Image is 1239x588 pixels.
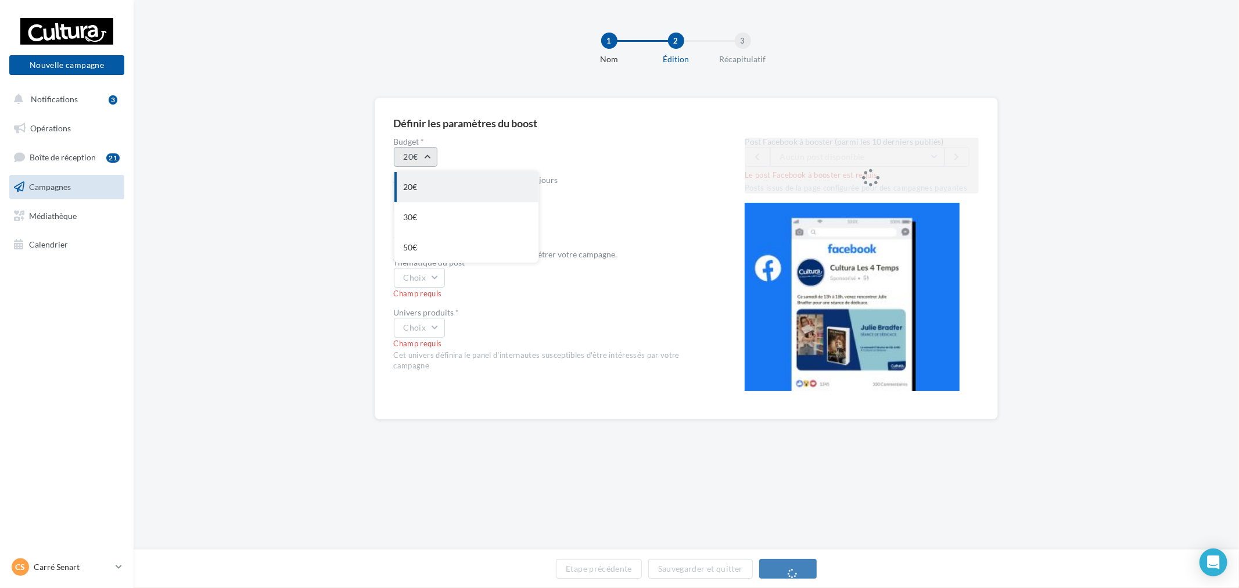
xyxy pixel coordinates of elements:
[394,268,446,288] button: Choix
[394,339,708,349] div: Champ requis
[394,138,708,146] label: Budget *
[29,210,77,220] span: Médiathèque
[394,176,708,184] div: Sélectionnez le post à booster pendant 5 jours
[394,147,437,167] button: 20€
[30,152,96,162] span: Boîte de réception
[109,95,117,105] div: 3
[7,204,127,228] a: Médiathèque
[394,172,538,202] div: 20€
[7,87,122,112] button: Notifications 3
[394,232,538,263] div: 50€
[16,561,26,573] span: CS
[7,145,127,170] a: Boîte de réception21
[572,53,647,65] div: Nom
[394,318,446,338] button: Choix
[31,94,78,104] span: Notifications
[601,33,617,49] div: 1
[9,55,124,75] button: Nouvelle campagne
[394,289,708,299] div: Champ requis
[394,118,538,128] div: Définir les paramètres du boost
[735,33,751,49] div: 3
[1200,548,1227,576] div: Open Intercom Messenger
[29,239,68,249] span: Calendrier
[9,556,124,578] a: CS Carré Senart
[394,250,708,259] div: Remplissez les informations pour paramétrer votre campagne.
[394,350,708,371] div: Cet univers définira le panel d'internautes susceptibles d'être intéressés par votre campagne
[7,232,127,257] a: Calendrier
[668,33,684,49] div: 2
[639,53,713,65] div: Édition
[745,203,960,391] img: operation-preview
[30,123,71,133] span: Opérations
[648,559,753,579] button: Sauvegarder et quitter
[556,559,642,579] button: Etape précédente
[394,221,708,230] div: Durée de diffusion *
[706,53,780,65] div: Récapitulatif
[394,259,708,267] div: Thématique du post *
[394,309,708,317] div: Univers produits *
[29,182,71,192] span: Campagnes
[106,153,120,163] div: 21
[394,221,708,240] span: 5 jours
[7,175,127,199] a: Campagnes
[7,116,127,141] a: Opérations
[34,561,111,573] p: Carré Senart
[394,202,538,232] div: 30€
